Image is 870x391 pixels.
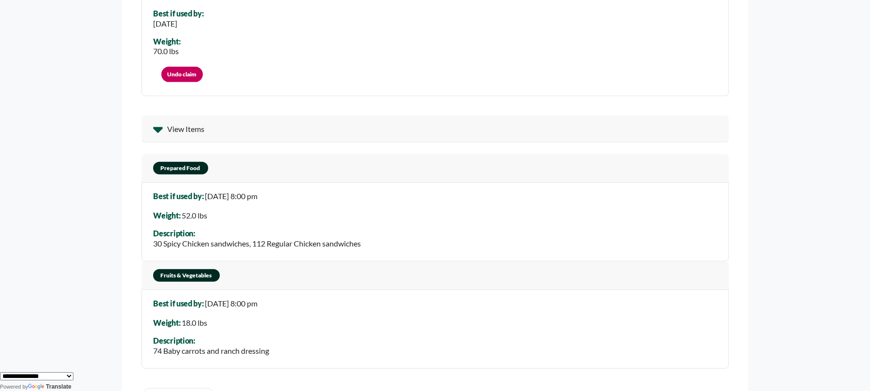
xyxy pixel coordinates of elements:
[154,229,361,238] div: Description:
[205,191,257,201] span: [DATE] 8:00 pm
[154,346,270,355] span: 74 Baby carrots and ranch dressing
[154,18,204,29] div: [DATE]
[154,45,181,57] div: 70.0 lbs
[154,37,181,46] div: Weight:
[154,336,270,345] div: Description:
[161,67,203,82] a: Undo claim
[154,299,204,308] span: Best if used by:
[142,261,729,290] a: Fruits & Vegetables
[205,299,257,308] span: [DATE] 8:00 pm
[154,191,204,201] span: Best if used by:
[28,384,46,391] img: Google Translate
[154,318,181,327] span: Weight:
[153,269,220,282] span: Fruits & Vegetables
[154,239,361,248] span: 30 Spicy Chicken sandwiches, 112 Regular Chicken sandwiches
[28,383,71,390] a: Translate
[154,211,181,220] span: Weight:
[153,162,208,174] span: Prepared Food
[154,9,204,18] div: Best if used by:
[142,154,729,182] a: Prepared Food
[182,211,207,220] span: 52.0 lbs
[168,123,205,135] span: View Items
[182,318,207,327] span: 18.0 lbs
